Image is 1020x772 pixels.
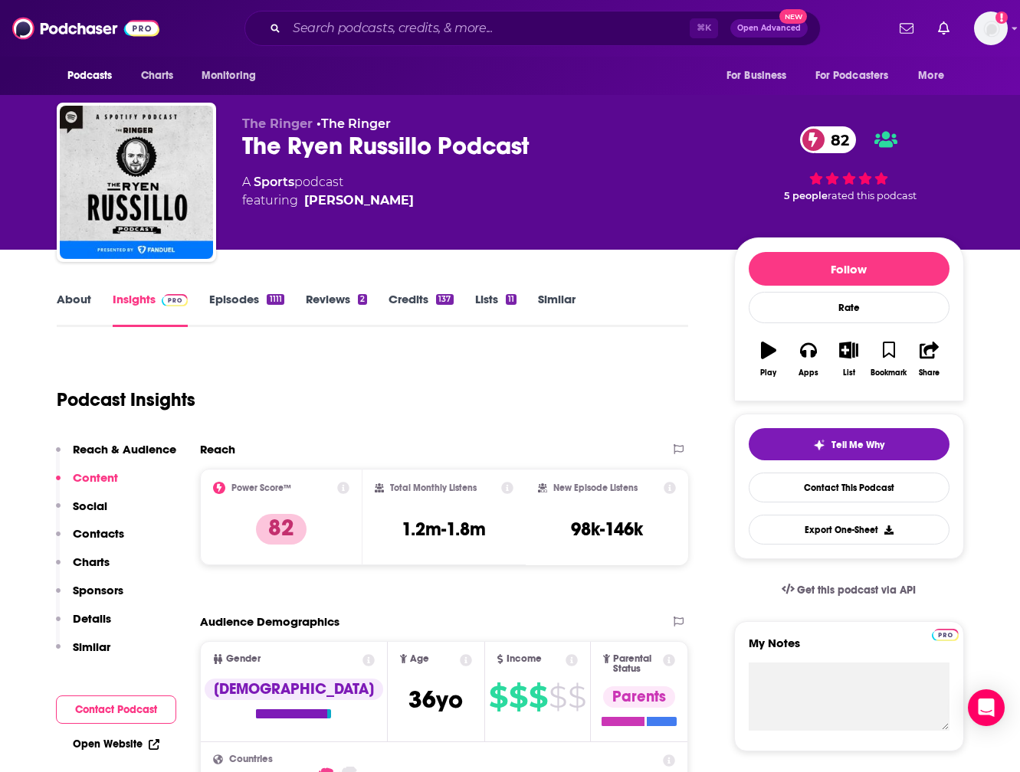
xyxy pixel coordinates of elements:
span: Logged in as ElaineatWink [974,11,1008,45]
div: Play [760,368,776,378]
span: $ [568,685,585,709]
span: $ [509,685,527,709]
button: Details [56,611,111,640]
button: open menu [907,61,963,90]
p: Content [73,470,118,485]
button: Show profile menu [974,11,1008,45]
button: Apps [789,332,828,387]
span: Countries [229,754,273,764]
a: 82 [800,126,857,153]
a: Reviews2 [306,292,367,327]
label: My Notes [749,636,949,662]
button: Similar [56,640,110,668]
a: Get this podcast via API [769,571,929,609]
button: Sponsors [56,583,123,611]
img: Podchaser Pro [932,629,959,641]
span: New [779,9,807,24]
button: Follow [749,252,949,286]
span: 82 [815,126,857,153]
a: Pro website [932,626,959,641]
p: Reach & Audience [73,442,176,456]
div: 2 [358,294,367,305]
span: Tell Me Why [831,439,884,451]
span: ⌘ K [690,18,718,38]
span: For Podcasters [815,65,889,87]
a: Episodes1111 [209,292,284,327]
button: Reach & Audience [56,442,176,470]
span: $ [489,685,507,709]
img: User Profile [974,11,1008,45]
a: Show notifications dropdown [932,15,956,41]
img: Podchaser Pro [162,294,189,306]
button: Share [909,332,949,387]
button: open menu [716,61,806,90]
div: 11 [506,294,517,305]
span: More [918,65,944,87]
p: Social [73,499,107,513]
span: Parental Status [613,654,661,674]
span: rated this podcast [828,190,917,201]
button: Social [56,499,107,527]
div: Share [919,368,940,378]
span: For Business [726,65,787,87]
span: $ [549,685,566,709]
div: A podcast [242,173,414,210]
a: InsightsPodchaser Pro [113,292,189,327]
h2: Audience Demographics [200,614,339,629]
h2: Total Monthly Listens [390,483,477,493]
div: Apps [799,368,818,378]
p: Similar [73,640,110,654]
div: Search podcasts, credits, & more... [244,11,821,46]
div: Bookmark [871,368,907,378]
a: About [57,292,91,327]
h2: Reach [200,442,235,456]
button: Export One-Sheet [749,515,949,545]
button: Charts [56,554,110,583]
h2: New Episode Listens [553,483,638,493]
div: Rate [749,292,949,323]
p: 82 [256,514,307,545]
a: Lists11 [475,292,517,327]
a: Sports [254,175,294,189]
span: Charts [141,65,174,87]
h1: Podcast Insights [57,388,195,411]
h2: Power Score™ [231,483,291,493]
button: Bookmark [869,332,909,387]
span: $ [529,685,547,709]
span: Monitoring [202,65,256,87]
button: open menu [57,61,133,90]
h3: 98k-146k [571,518,643,541]
div: [DEMOGRAPHIC_DATA] [205,679,383,700]
span: • [316,116,391,131]
p: Contacts [73,526,124,541]
button: open menu [805,61,911,90]
svg: Add a profile image [995,11,1008,24]
div: 82 5 peoplerated this podcast [734,116,964,211]
span: 5 people [784,190,828,201]
button: Content [56,470,118,499]
span: Get this podcast via API [797,584,916,597]
img: tell me why sparkle [813,439,825,451]
button: List [828,332,868,387]
input: Search podcasts, credits, & more... [287,16,690,41]
a: Similar [538,292,576,327]
button: Contact Podcast [56,695,176,724]
div: 137 [436,294,453,305]
span: Income [507,654,542,664]
div: Open Intercom Messenger [968,689,1005,726]
div: Parents [603,686,675,708]
button: tell me why sparkleTell Me Why [749,428,949,460]
button: Play [749,332,789,387]
button: open menu [191,61,276,90]
a: Open Website [73,738,159,751]
span: 36 yo [408,685,463,715]
p: Charts [73,554,110,569]
button: Open AdvancedNew [730,19,808,38]
a: Show notifications dropdown [894,15,920,41]
a: The Ringer [321,116,391,131]
a: The Ryen Russillo Podcast [60,106,213,259]
div: [PERSON_NAME] [304,191,414,210]
span: Podcasts [67,65,113,87]
img: Podchaser - Follow, Share and Rate Podcasts [12,14,159,43]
